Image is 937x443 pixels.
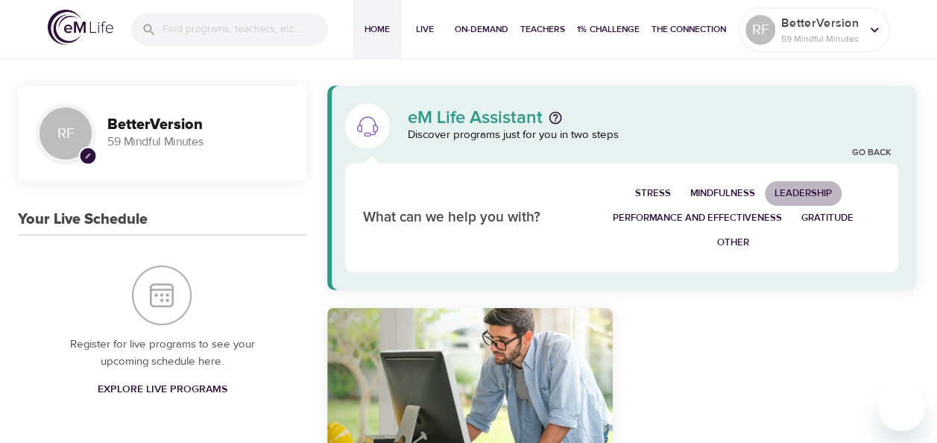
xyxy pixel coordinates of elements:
[635,185,671,202] span: Stress
[107,116,288,133] h3: BetterVersion
[48,336,277,370] p: Register for live programs to see your upcoming schedule here.
[36,104,95,163] div: RF
[408,109,543,127] p: eM Life Assistant
[408,127,898,144] p: Discover programs just for you in two steps
[520,22,565,37] span: Teachers
[455,22,508,37] span: On-Demand
[877,383,925,431] iframe: Button to launch messaging window
[652,22,726,37] span: The Connection
[48,10,113,45] img: logo
[745,15,775,45] div: RF
[363,207,568,229] p: What can we help you with?
[852,147,891,160] a: Go Back
[681,181,765,206] button: Mindfulness
[781,32,860,45] p: 59 Mindful Minutes
[132,266,192,325] img: Your Live Schedule
[407,22,443,37] span: Live
[792,206,863,230] button: Gratitude
[356,114,379,138] img: eM Life Assistant
[97,380,227,399] span: Explore Live Programs
[765,181,842,206] button: Leadership
[774,185,832,202] span: Leadership
[781,14,860,32] p: BetterVersion
[18,211,148,228] h3: Your Live Schedule
[625,181,681,206] button: Stress
[690,185,755,202] span: Mindfulness
[91,376,233,403] a: Explore Live Programs
[107,133,288,151] p: 59 Mindful Minutes
[613,210,782,227] span: Performance and Effectiveness
[577,22,640,37] span: 1% Challenge
[359,22,395,37] span: Home
[717,234,749,251] span: Other
[801,210,854,227] span: Gratitude
[603,206,792,230] button: Performance and Effectiveness
[163,13,328,45] input: Find programs, teachers, etc...
[707,230,759,255] button: Other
